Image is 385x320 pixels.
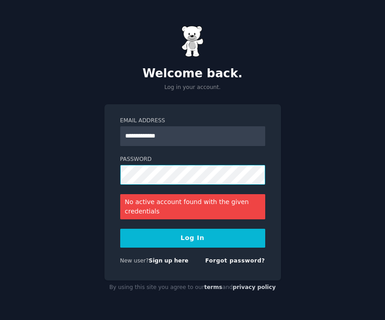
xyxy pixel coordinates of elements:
[204,284,222,290] a: terms
[149,258,188,264] a: Sign up here
[120,156,265,164] label: Password
[104,84,281,92] p: Log in your account.
[181,26,204,57] img: Gummy Bear
[104,67,281,81] h2: Welcome back.
[120,117,265,125] label: Email Address
[120,258,149,264] span: New user?
[233,284,276,290] a: privacy policy
[120,229,265,248] button: Log In
[120,194,265,219] div: No active account found with the given credentials
[104,280,281,295] div: By using this site you agree to our and
[205,258,265,264] a: Forgot password?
